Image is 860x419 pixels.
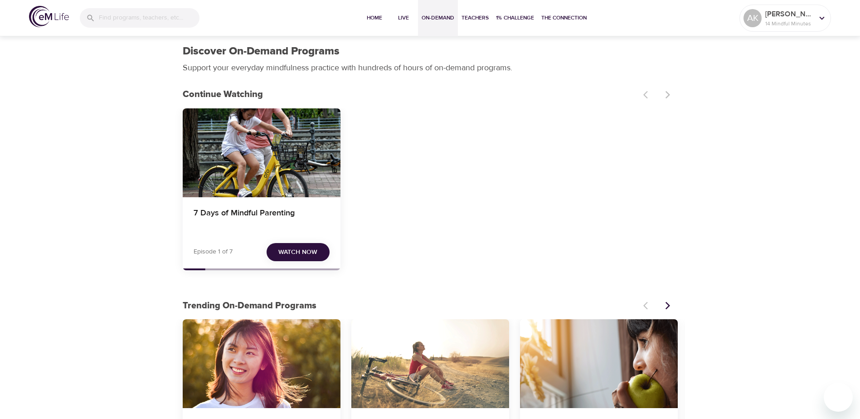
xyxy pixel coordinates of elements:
[183,319,340,408] button: 7 Days of Emotional Intelligence
[765,9,813,19] p: [PERSON_NAME]
[462,13,489,23] span: Teachers
[183,299,638,312] p: Trending On-Demand Programs
[765,19,813,28] p: 14 Mindful Minutes
[541,13,587,23] span: The Connection
[29,6,69,27] img: logo
[267,243,330,262] button: Watch Now
[183,89,638,100] h3: Continue Watching
[496,13,534,23] span: 1% Challenge
[351,319,509,408] button: Getting Active
[658,296,678,316] button: Next items
[824,383,853,412] iframe: Button to launch messaging window
[743,9,762,27] div: AK
[194,247,233,257] p: Episode 1 of 7
[393,13,414,23] span: Live
[183,62,523,74] p: Support your everyday mindfulness practice with hundreds of hours of on-demand programs.
[99,8,199,28] input: Find programs, teachers, etc...
[422,13,454,23] span: On-Demand
[194,208,330,230] h4: 7 Days of Mindful Parenting
[183,108,340,197] button: 7 Days of Mindful Parenting
[364,13,385,23] span: Home
[183,45,340,58] h1: Discover On-Demand Programs
[278,247,317,258] span: Watch Now
[520,319,678,408] button: Mindful Eating: A Path to Well-being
